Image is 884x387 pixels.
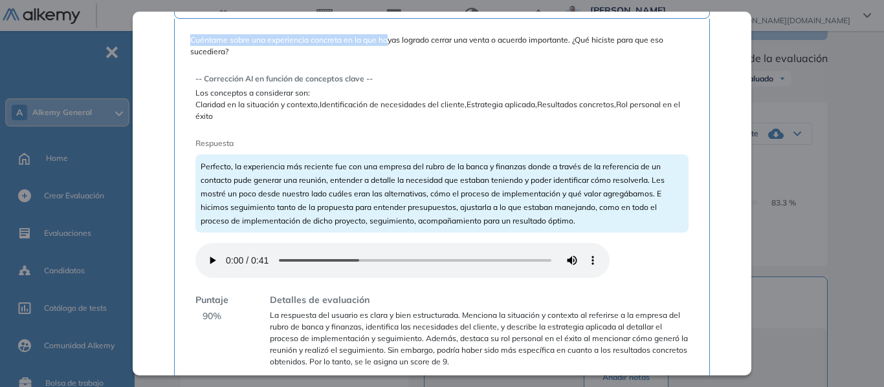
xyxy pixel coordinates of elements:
[201,162,665,225] span: Perfecto, la experiencia más reciente fue con una empresa del rubro de la banca y finanzas donde ...
[270,309,689,368] span: La respuesta del usuario es clara y bien estructurada. Menciona la situación y contexto al referi...
[819,325,884,387] iframe: Chat Widget
[819,325,884,387] div: Widget de chat
[270,293,370,307] span: Detalles de evaluación
[190,34,694,58] span: Cuéntame sobre una experiencia concreta en la que hayas logrado cerrar una venta o acuerdo import...
[195,138,639,149] span: Respuesta
[195,293,228,307] span: Puntaje
[195,73,689,85] span: -- Corrección AI en función de conceptos clave --
[195,87,689,99] span: Los conceptos a considerar son:
[203,309,221,323] span: 90 %
[195,99,689,122] span: Claridad en la situación y contexto,Identificación de necesidades del cliente,Estrategia aplicada...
